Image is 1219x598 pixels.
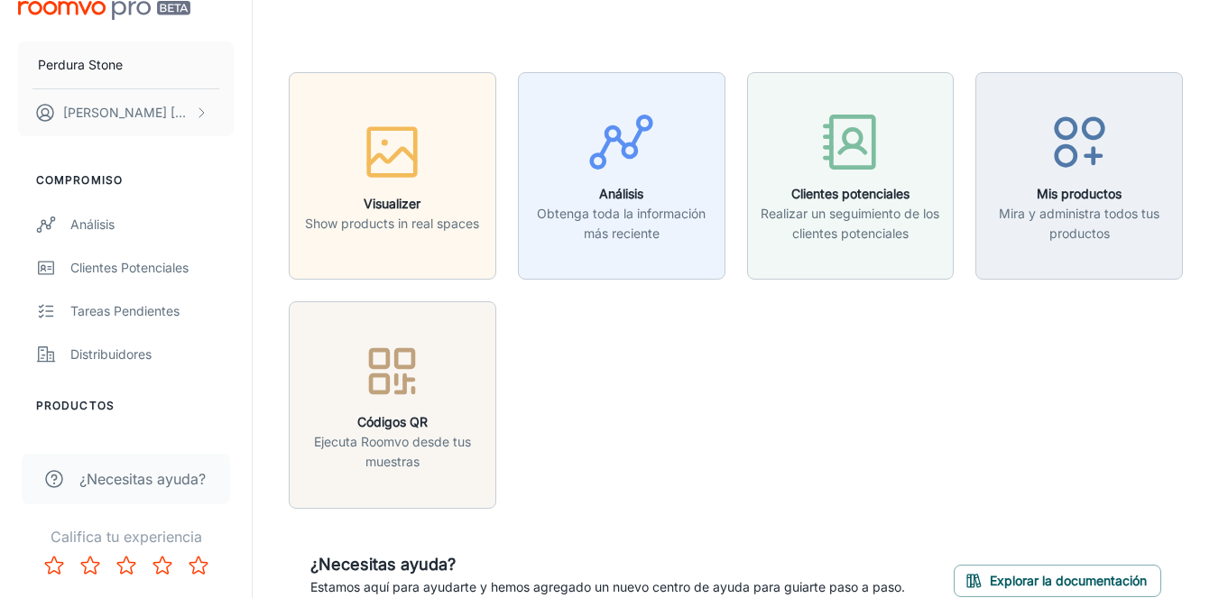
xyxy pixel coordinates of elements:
[38,55,123,75] p: Perdura Stone
[518,72,725,280] button: AnálisisObtenga toda la información más reciente
[305,214,479,234] p: Show products in real spaces
[70,301,234,321] div: Tareas pendientes
[759,204,943,244] p: Realizar un seguimiento de los clientes potenciales
[747,72,955,280] button: Clientes potencialesRealizar un seguimiento de los clientes potenciales
[18,89,234,136] button: [PERSON_NAME] [PERSON_NAME]
[954,565,1161,597] button: Explorar la documentación
[300,432,485,472] p: Ejecuta Roomvo desde tus muestras
[747,165,955,183] a: Clientes potencialesRealizar un seguimiento de los clientes potenciales
[518,165,725,183] a: AnálisisObtenga toda la información más reciente
[310,552,905,577] h6: ¿Necesitas ayuda?
[14,526,237,547] p: Califica tu experiencia
[108,547,144,584] button: Rate 3 star
[18,41,234,88] button: Perdura Stone
[530,184,714,204] h6: Análisis
[305,194,479,214] h6: Visualizer
[36,547,72,584] button: Rate 1 star
[289,301,496,509] button: Códigos QREjecuta Roomvo desde tus muestras
[180,547,217,584] button: Rate 5 star
[70,345,234,364] div: Distribuidores
[79,468,206,490] span: ¿Necesitas ayuda?
[18,1,190,20] img: Roomvo PRO Beta
[954,570,1161,588] a: Explorar la documentación
[987,204,1171,244] p: Mira y administra todos tus productos
[300,412,485,432] h6: Códigos QR
[72,547,108,584] button: Rate 2 star
[975,72,1183,280] button: Mis productosMira y administra todos tus productos
[289,72,496,280] button: VisualizerShow products in real spaces
[310,577,905,597] p: Estamos aquí para ayudarte y hemos agregado un nuevo centro de ayuda para guiarte paso a paso.
[975,165,1183,183] a: Mis productosMira y administra todos tus productos
[63,103,190,123] p: [PERSON_NAME] [PERSON_NAME]
[144,547,180,584] button: Rate 4 star
[987,184,1171,204] h6: Mis productos
[759,184,943,204] h6: Clientes potenciales
[530,204,714,244] p: Obtenga toda la información más reciente
[70,215,234,235] div: Análisis
[289,394,496,412] a: Códigos QREjecuta Roomvo desde tus muestras
[70,258,234,278] div: Clientes potenciales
